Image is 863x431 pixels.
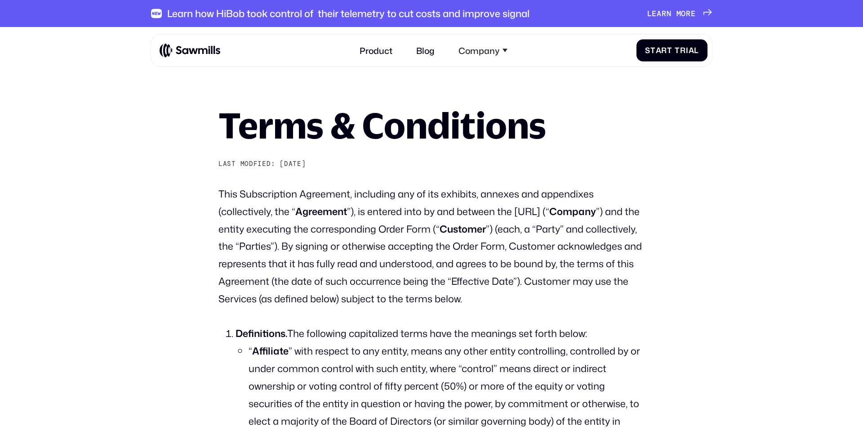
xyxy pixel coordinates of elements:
[645,46,650,55] span: S
[236,326,287,340] strong: Definitions.
[452,39,514,62] div: Company
[410,39,441,62] a: Blog
[218,108,645,143] h1: Terms & Conditions
[689,46,694,55] span: a
[661,46,667,55] span: r
[650,46,656,55] span: t
[647,9,712,18] a: Learnmore
[295,204,347,218] strong: Agreement
[680,46,686,55] span: r
[676,9,681,18] span: m
[252,344,289,358] strong: Affiliate
[458,45,499,55] div: Company
[667,9,672,18] span: n
[218,185,645,308] p: This Subscription Agreement, including any of its exhibits, annexes and appendixes (collectively,...
[656,46,662,55] span: a
[681,9,686,18] span: o
[549,204,596,218] strong: Company
[636,39,708,61] a: StartTrial
[675,46,680,55] span: T
[686,9,691,18] span: r
[647,9,652,18] span: L
[167,8,529,19] div: Learn how HiBob took control of their telemetry to cut costs and improve signal
[691,9,696,18] span: e
[353,39,399,62] a: Product
[440,222,486,236] strong: Customer
[686,46,689,55] span: i
[667,46,672,55] span: t
[662,9,667,18] span: r
[694,46,699,55] span: l
[218,160,645,168] h6: LAST MODFIED: [DATE]
[652,9,657,18] span: e
[657,9,662,18] span: a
